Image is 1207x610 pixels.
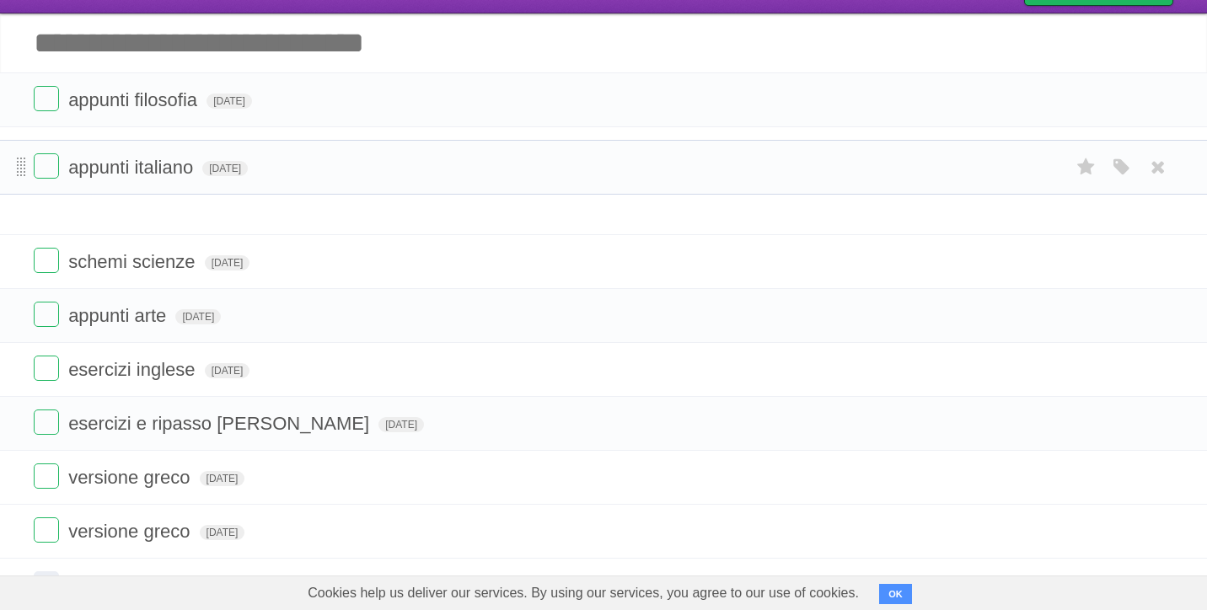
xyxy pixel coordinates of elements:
[68,467,194,488] span: versione greco
[34,409,59,435] label: Done
[200,525,245,540] span: [DATE]
[68,359,199,380] span: esercizi inglese
[205,255,250,270] span: [DATE]
[34,248,59,273] label: Done
[34,463,59,489] label: Done
[200,471,245,486] span: [DATE]
[34,356,59,381] label: Done
[68,413,373,434] span: esercizi e ripasso [PERSON_NAME]
[34,153,59,179] label: Done
[68,251,199,272] span: schemi scienze
[202,161,248,176] span: [DATE]
[34,517,59,543] label: Done
[205,363,250,378] span: [DATE]
[68,157,197,178] span: appunti italiano
[1070,153,1102,181] label: Star task
[34,302,59,327] label: Done
[175,309,221,324] span: [DATE]
[68,305,170,326] span: appunti arte
[34,86,59,111] label: Done
[34,571,59,597] label: Done
[68,89,201,110] span: appunti filosofia
[291,576,876,610] span: Cookies help us deliver our services. By using our services, you agree to our use of cookies.
[207,94,252,109] span: [DATE]
[378,417,424,432] span: [DATE]
[68,521,194,542] span: versione greco
[879,584,912,604] button: OK
[68,575,348,596] span: esercizi [DEMOGRAPHIC_DATA]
